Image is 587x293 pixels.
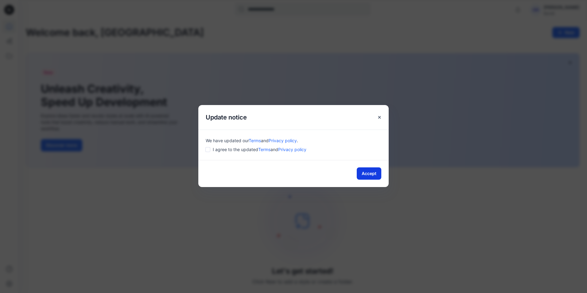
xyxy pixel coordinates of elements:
[261,138,269,143] span: and
[270,147,278,152] span: and
[278,147,306,152] a: Privacy policy
[357,167,381,180] button: Accept
[213,146,306,153] span: I agree to the updated
[269,138,297,143] a: Privacy policy
[198,105,254,130] h5: Update notice
[374,112,385,123] button: Close
[206,137,381,144] div: We have updated our .
[258,147,270,152] a: Terms
[249,138,261,143] a: Terms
